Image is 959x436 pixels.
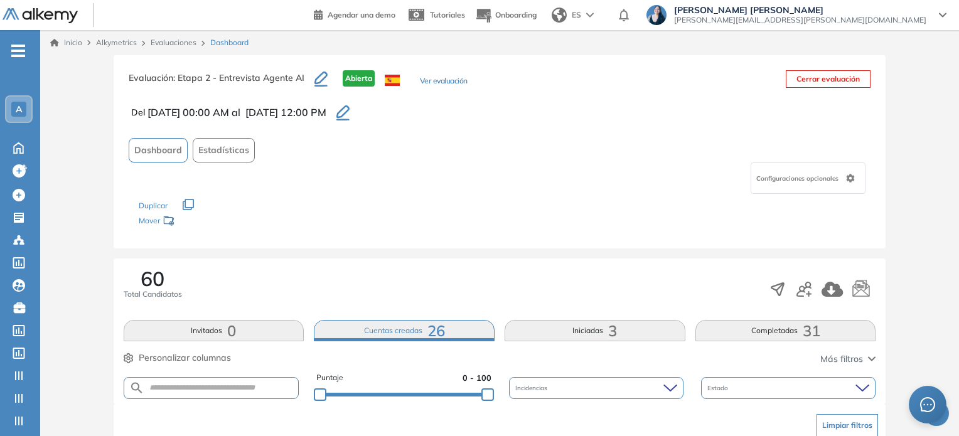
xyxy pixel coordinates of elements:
[820,353,863,366] span: Más filtros
[139,351,231,364] span: Personalizar columnas
[515,383,550,393] span: Incidencias
[134,144,182,157] span: Dashboard
[920,397,935,412] span: message
[674,15,926,25] span: [PERSON_NAME][EMAIL_ADDRESS][PERSON_NAME][DOMAIN_NAME]
[572,9,581,21] span: ES
[701,377,876,399] div: Estado
[129,380,144,396] img: SEARCH_ALT
[129,70,314,97] h3: Evaluación
[430,10,465,19] span: Tutoriales
[96,38,137,47] span: Alkymetrics
[245,105,326,120] span: [DATE] 12:00 PM
[707,383,731,393] span: Estado
[385,75,400,86] img: ESP
[198,144,249,157] span: Estadísticas
[232,105,240,120] span: al
[756,174,841,183] span: Configuraciones opcionales
[820,353,876,366] button: Más filtros
[131,106,145,119] span: Del
[50,37,82,48] a: Inicio
[509,377,683,399] div: Incidencias
[124,351,231,364] button: Personalizar columnas
[139,210,264,233] div: Mover
[124,289,182,300] span: Total Candidatos
[475,2,537,29] button: Onboarding
[505,320,685,341] button: Iniciadas3
[343,70,375,87] span: Abierta
[210,37,249,48] span: Dashboard
[16,104,22,114] span: A
[328,10,395,19] span: Agendar una demo
[695,320,876,341] button: Completadas31
[151,38,196,47] a: Evaluaciones
[3,8,78,24] img: Logo
[314,320,495,341] button: Cuentas creadas26
[586,13,594,18] img: arrow
[141,269,164,289] span: 60
[463,372,491,384] span: 0 - 100
[139,201,168,210] span: Duplicar
[316,372,343,384] span: Puntaje
[674,5,926,15] span: [PERSON_NAME] [PERSON_NAME]
[193,138,255,162] button: Estadísticas
[786,70,871,88] button: Cerrar evaluación
[314,6,395,21] a: Agendar una demo
[129,138,188,162] button: Dashboard
[552,8,567,23] img: world
[147,105,229,120] span: [DATE] 00:00 AM
[173,72,304,83] span: : Etapa 2 - Entrevista Agente AI
[420,75,468,88] button: Ver evaluación
[124,320,304,341] button: Invitados0
[11,50,25,52] i: -
[495,10,537,19] span: Onboarding
[751,162,865,194] div: Configuraciones opcionales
